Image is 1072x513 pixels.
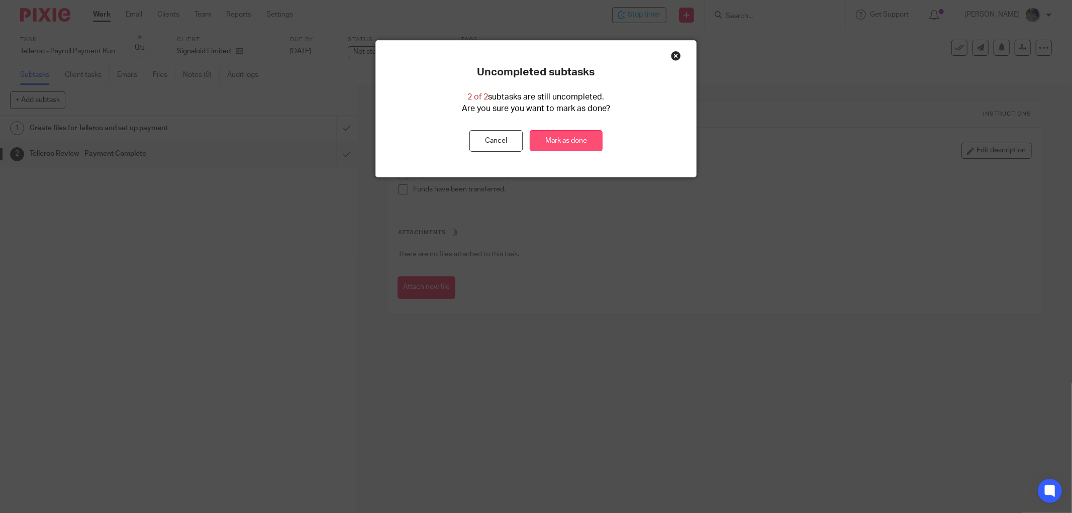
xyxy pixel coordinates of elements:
p: Are you sure you want to mark as done? [462,103,610,115]
span: 2 of 2 [467,93,488,101]
p: subtasks are still uncompleted. [467,91,604,103]
a: Mark as done [530,130,603,152]
p: Uncompleted subtasks [477,66,595,79]
button: Cancel [469,130,523,152]
div: Close this dialog window [671,51,681,61]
